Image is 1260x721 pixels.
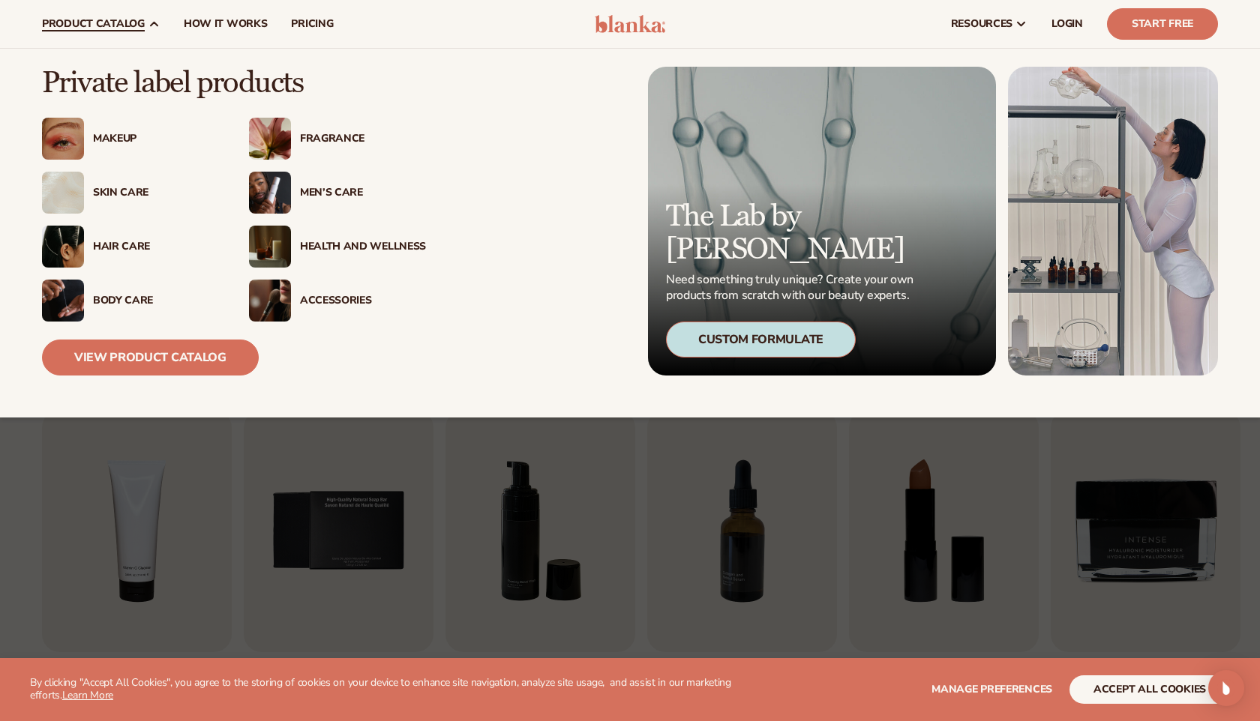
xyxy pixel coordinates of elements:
div: Accessories [300,295,426,307]
p: The Lab by [PERSON_NAME] [666,200,918,266]
p: By clicking "Accept All Cookies", you agree to the storing of cookies on your device to enhance s... [30,677,735,702]
a: View Product Catalog [42,340,259,375]
div: Makeup [93,133,219,145]
img: Candles and incense on table. [249,226,291,268]
div: Skin Care [93,187,219,199]
p: Private label products [42,67,426,100]
img: Cream moisturizer swatch. [42,172,84,214]
img: Male holding moisturizer bottle. [249,172,291,214]
img: Female with makeup brush. [249,280,291,322]
a: Female with makeup brush. Accessories [249,280,426,322]
span: resources [951,18,1012,30]
button: accept all cookies [1069,675,1230,704]
div: Fragrance [300,133,426,145]
div: Men’s Care [300,187,426,199]
img: Male hand applying moisturizer. [42,280,84,322]
span: pricing [291,18,333,30]
a: Candles and incense on table. Health And Wellness [249,226,426,268]
div: Hair Care [93,241,219,253]
img: logo [595,15,666,33]
a: Start Free [1107,8,1218,40]
div: Health And Wellness [300,241,426,253]
div: Body Care [93,295,219,307]
img: Female hair pulled back with clips. [42,226,84,268]
img: Female in lab with equipment. [1008,67,1218,375]
span: Manage preferences [931,682,1052,696]
button: Manage preferences [931,675,1052,704]
p: Need something truly unique? Create your own products from scratch with our beauty experts. [666,272,918,304]
span: How It Works [184,18,268,30]
a: Female with glitter eye makeup. Makeup [42,118,219,160]
a: Male hand applying moisturizer. Body Care [42,280,219,322]
div: Open Intercom Messenger [1208,670,1244,706]
a: Learn More [62,688,113,702]
a: Female hair pulled back with clips. Hair Care [42,226,219,268]
a: Cream moisturizer swatch. Skin Care [42,172,219,214]
div: Custom Formulate [666,322,856,358]
a: Male holding moisturizer bottle. Men’s Care [249,172,426,214]
a: Pink blooming flower. Fragrance [249,118,426,160]
img: Female with glitter eye makeup. [42,118,84,160]
a: Microscopic product formula. The Lab by [PERSON_NAME] Need something truly unique? Create your ow... [648,67,996,375]
span: LOGIN [1051,18,1083,30]
span: product catalog [42,18,145,30]
img: Pink blooming flower. [249,118,291,160]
